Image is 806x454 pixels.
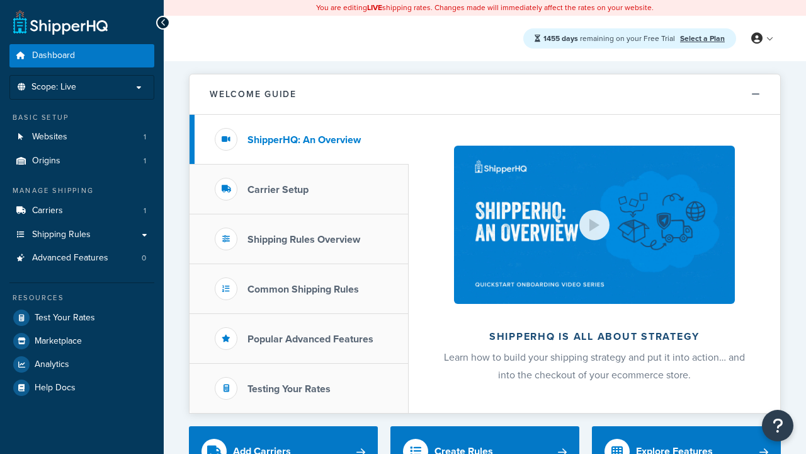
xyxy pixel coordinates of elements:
[32,206,63,216] span: Carriers
[9,306,154,329] a: Test Your Rates
[9,223,154,247] a: Shipping Rules
[190,74,780,115] button: Welcome Guide
[247,234,360,245] h3: Shipping Rules Overview
[32,253,108,264] span: Advanced Features
[32,156,60,166] span: Origins
[9,149,154,173] a: Origins1
[210,90,297,99] h2: Welcome Guide
[31,82,76,93] span: Scope: Live
[9,330,154,352] a: Marketplace
[9,44,154,67] a: Dashboard
[454,146,735,304] img: ShipperHQ is all about strategy
[247,184,309,195] h3: Carrier Setup
[32,132,67,143] span: Websites
[9,185,154,196] div: Manage Shipping
[367,2,382,13] b: LIVE
[543,33,578,44] strong: 1455 days
[35,383,76,393] span: Help Docs
[9,149,154,173] li: Origins
[444,350,745,382] span: Learn how to build your shipping strategy and put it into action… and into the checkout of your e...
[142,253,146,264] span: 0
[32,50,75,61] span: Dashboard
[247,383,331,395] h3: Testing Your Rates
[543,33,677,44] span: remaining on your Free Trial
[247,334,373,345] h3: Popular Advanced Features
[9,376,154,399] a: Help Docs
[35,359,69,370] span: Analytics
[9,125,154,149] li: Websites
[144,132,146,143] span: 1
[680,33,725,44] a: Select a Plan
[144,206,146,216] span: 1
[9,353,154,376] a: Analytics
[35,313,95,323] span: Test Your Rates
[9,199,154,223] li: Carriers
[144,156,146,166] span: 1
[9,247,154,270] a: Advanced Features0
[9,125,154,149] a: Websites1
[442,331,747,342] h2: ShipperHQ is all about strategy
[247,284,359,295] h3: Common Shipping Rules
[9,199,154,223] a: Carriers1
[32,230,91,240] span: Shipping Rules
[247,134,361,146] h3: ShipperHQ: An Overview
[9,247,154,270] li: Advanced Features
[762,410,793,441] button: Open Resource Center
[9,293,154,303] div: Resources
[9,112,154,123] div: Basic Setup
[35,336,82,347] span: Marketplace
